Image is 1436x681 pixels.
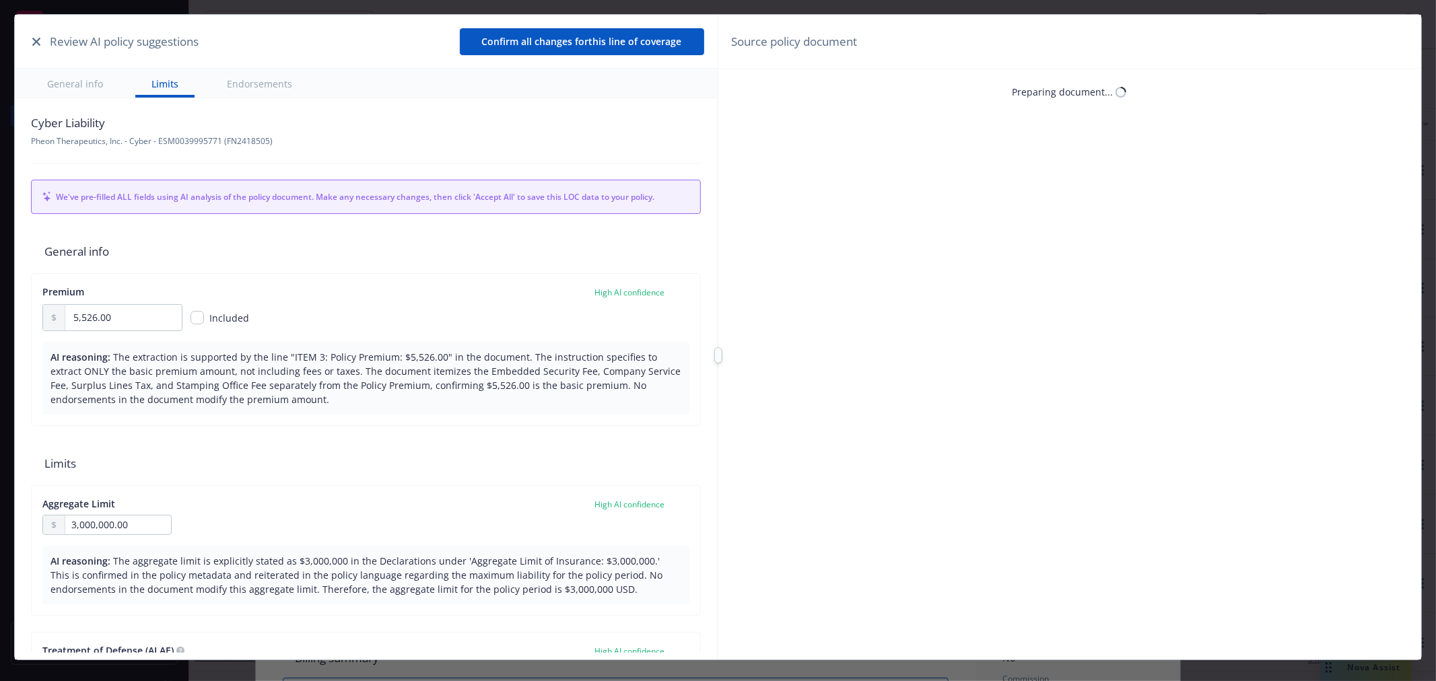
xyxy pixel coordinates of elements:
span: We've pre-filled ALL fields using AI analysis of the policy document. Make any necessary changes,... [56,191,689,203]
span: Treatment of Defense (ALAE) [42,644,174,657]
span: Included [209,312,249,324]
input: 0.00 [65,305,182,330]
span: High AI confidence [595,645,665,657]
span: AI reasoning: [50,351,110,363]
span: Premium [42,285,84,298]
input: 0.00 [65,515,171,534]
span: The aggregate limit is explicitly stated as $3,000,000 in the Declarations under 'Aggregate Limit... [50,554,662,596]
span: Limits [31,442,700,485]
span: The extraction is supported by the line "ITEM 3: Policy Premium: $5,526.00" in the document. The ... [50,351,681,406]
span: General info [31,230,700,273]
span: Review AI policy suggestions [50,33,199,50]
span: AI reasoning: [50,554,110,567]
button: Confirm all changes forthis line of coverage [460,28,704,55]
span: Pheon Therapeutics, Inc. - Cyber - ESM0039995771 (FN2418505) [31,135,273,147]
span: Cyber Liability [31,114,273,132]
button: Endorsements [211,69,308,98]
span: High AI confidence [595,499,665,510]
button: General info [31,69,119,98]
div: Preparing document... [1012,85,1113,99]
span: Aggregate Limit [42,497,115,510]
span: High AI confidence [595,287,665,298]
span: Source policy document [732,33,858,50]
button: Limits [135,69,195,98]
